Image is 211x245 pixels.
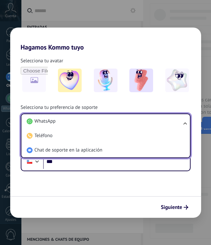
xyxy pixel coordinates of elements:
img: -3.jpeg [129,69,153,92]
span: Siguiente [161,205,182,210]
div: Chile: + 56 [23,155,36,169]
span: Teléfono [35,133,53,139]
span: Chat de soporte en la aplicación [35,147,102,153]
img: -2.jpeg [94,69,118,92]
span: Selecciona tu preferencia de soporte [21,104,98,111]
img: -1.jpeg [58,69,82,92]
img: -4.jpeg [165,69,189,92]
h2: Hagamos Kommo tuyo [10,28,201,51]
span: Selecciona tu avatar [21,58,63,64]
span: WhatsApp [35,118,56,125]
button: Siguiente [158,202,191,213]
